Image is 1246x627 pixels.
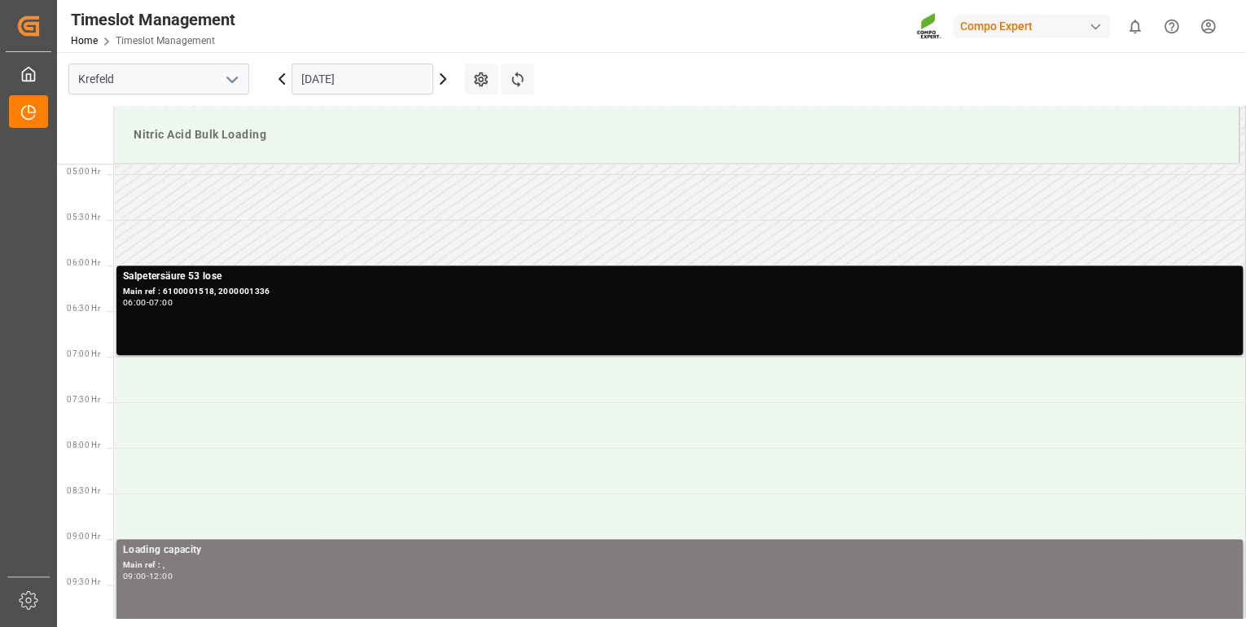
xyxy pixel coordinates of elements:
[67,304,100,313] span: 06:30 Hr
[147,299,149,306] div: -
[292,64,433,94] input: DD.MM.YYYY
[147,572,149,580] div: -
[123,299,147,306] div: 06:00
[67,441,100,449] span: 08:00 Hr
[123,559,1236,572] div: Main ref : ,
[1153,8,1190,45] button: Help Center
[67,349,100,358] span: 07:00 Hr
[67,167,100,176] span: 05:00 Hr
[67,486,100,495] span: 08:30 Hr
[123,269,1236,285] div: Salpetersäure 53 lose
[954,11,1117,42] button: Compo Expert
[123,572,147,580] div: 09:00
[127,120,1226,150] div: Nitric Acid Bulk Loading
[67,258,100,267] span: 06:00 Hr
[67,395,100,404] span: 07:30 Hr
[1117,8,1153,45] button: show 0 new notifications
[954,15,1110,38] div: Compo Expert
[67,213,100,221] span: 05:30 Hr
[71,7,235,32] div: Timeslot Management
[149,299,173,306] div: 07:00
[71,35,98,46] a: Home
[68,64,249,94] input: Type to search/select
[916,12,942,41] img: Screenshot%202023-09-29%20at%2010.02.21.png_1712312052.png
[67,532,100,541] span: 09:00 Hr
[67,577,100,586] span: 09:30 Hr
[219,67,243,92] button: open menu
[123,542,1236,559] div: Loading capacity
[149,572,173,580] div: 12:00
[123,285,1236,299] div: Main ref : 6100001518, 2000001336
